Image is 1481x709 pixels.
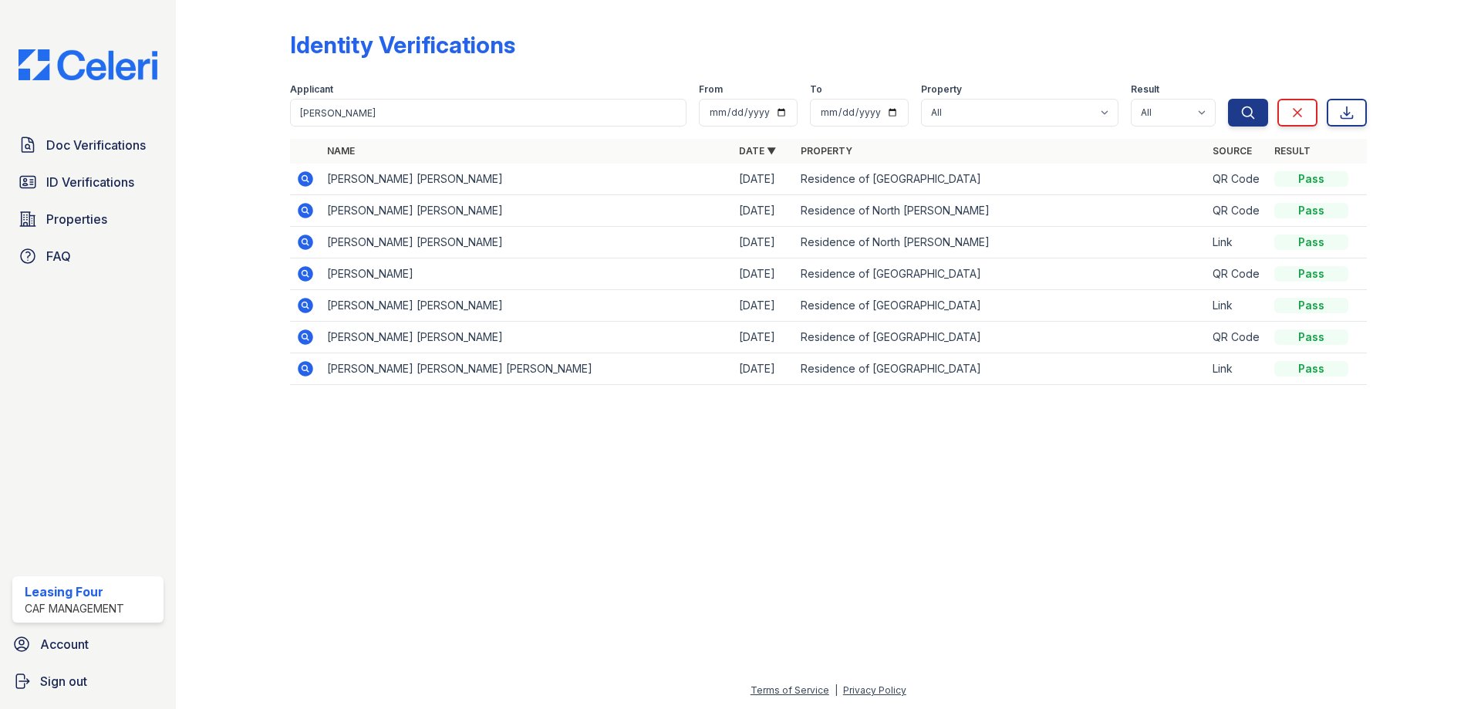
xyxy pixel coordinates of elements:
a: Terms of Service [751,684,829,696]
div: Identity Verifications [290,31,515,59]
td: [PERSON_NAME] [321,258,733,290]
td: [PERSON_NAME] [PERSON_NAME] [321,322,733,353]
div: CAF Management [25,601,124,616]
a: Name [327,145,355,157]
td: QR Code [1206,322,1268,353]
td: [PERSON_NAME] [PERSON_NAME] [PERSON_NAME] [321,353,733,385]
span: Account [40,635,89,653]
td: Residence of [GEOGRAPHIC_DATA] [794,258,1206,290]
a: Sign out [6,666,170,697]
div: Pass [1274,203,1348,218]
div: Pass [1274,361,1348,376]
a: Properties [12,204,164,235]
td: QR Code [1206,164,1268,195]
label: Result [1131,83,1159,96]
div: Leasing Four [25,582,124,601]
a: Doc Verifications [12,130,164,160]
input: Search by name or phone number [290,99,687,127]
label: Property [921,83,962,96]
a: Privacy Policy [843,684,906,696]
div: Pass [1274,298,1348,313]
td: [PERSON_NAME] [PERSON_NAME] [321,164,733,195]
td: [PERSON_NAME] [PERSON_NAME] [321,195,733,227]
a: Property [801,145,852,157]
label: Applicant [290,83,333,96]
td: [DATE] [733,164,794,195]
td: Residence of North [PERSON_NAME] [794,227,1206,258]
td: [DATE] [733,290,794,322]
td: [DATE] [733,322,794,353]
td: Residence of [GEOGRAPHIC_DATA] [794,164,1206,195]
label: To [810,83,822,96]
td: [DATE] [733,353,794,385]
a: Source [1213,145,1252,157]
div: Pass [1274,171,1348,187]
td: Residence of [GEOGRAPHIC_DATA] [794,290,1206,322]
label: From [699,83,723,96]
td: [PERSON_NAME] [PERSON_NAME] [321,290,733,322]
a: Result [1274,145,1311,157]
div: Pass [1274,266,1348,282]
span: FAQ [46,247,71,265]
td: QR Code [1206,258,1268,290]
td: [PERSON_NAME] [PERSON_NAME] [321,227,733,258]
td: Link [1206,227,1268,258]
td: Link [1206,290,1268,322]
td: [DATE] [733,258,794,290]
span: ID Verifications [46,173,134,191]
a: Account [6,629,170,660]
td: Residence of North [PERSON_NAME] [794,195,1206,227]
a: FAQ [12,241,164,272]
div: Pass [1274,329,1348,345]
a: ID Verifications [12,167,164,198]
span: Properties [46,210,107,228]
img: CE_Logo_Blue-a8612792a0a2168367f1c8372b55b34899dd931a85d93a1a3d3e32e68fde9ad4.png [6,49,170,80]
td: [DATE] [733,227,794,258]
span: Sign out [40,672,87,690]
div: | [835,684,838,696]
div: Pass [1274,235,1348,250]
td: [DATE] [733,195,794,227]
td: Residence of [GEOGRAPHIC_DATA] [794,322,1206,353]
a: Date ▼ [739,145,776,157]
td: Link [1206,353,1268,385]
td: QR Code [1206,195,1268,227]
span: Doc Verifications [46,136,146,154]
td: Residence of [GEOGRAPHIC_DATA] [794,353,1206,385]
